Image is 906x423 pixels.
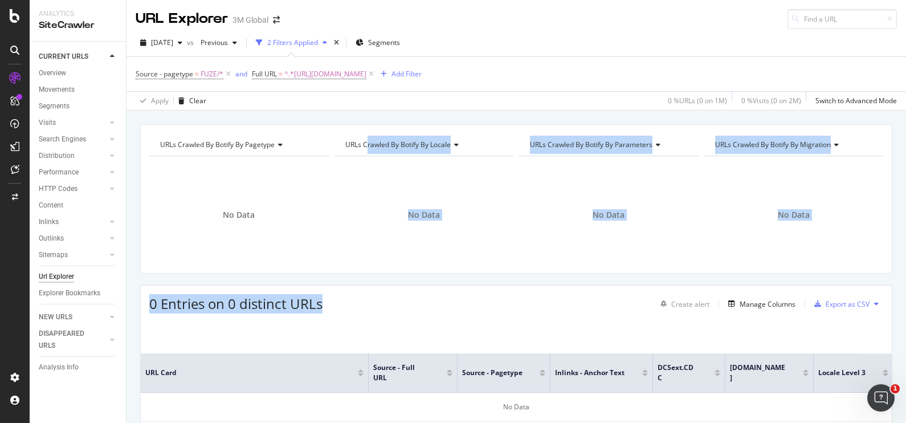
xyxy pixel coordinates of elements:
[810,295,870,313] button: Export as CSV
[158,136,319,154] h4: URLs Crawled By Botify By pagetype
[196,38,228,47] span: Previous
[530,140,652,149] span: URLs Crawled By Botify By parameters
[39,133,86,145] div: Search Engines
[528,136,688,154] h4: URLs Crawled By Botify By parameters
[141,393,892,422] div: No Data
[136,9,228,29] div: URL Explorer
[39,361,79,373] div: Analysis Info
[235,68,247,79] button: and
[39,200,63,211] div: Content
[39,133,107,145] a: Search Engines
[39,233,107,245] a: Outlinks
[351,34,405,52] button: Segments
[39,271,118,283] a: Url Explorer
[252,69,277,79] span: Full URL
[787,9,897,29] input: Find a URL
[724,297,795,311] button: Manage Columns
[39,361,118,373] a: Analysis Info
[778,209,810,221] span: No Data
[671,299,709,309] div: Create alert
[715,140,831,149] span: URLs Crawled By Botify By migration
[39,200,118,211] a: Content
[713,136,874,154] h4: URLs Crawled By Botify By migration
[151,38,173,47] span: 2025 Aug. 31st
[136,69,193,79] span: Source - pagetype
[39,328,107,352] a: DISAPPEARED URLS
[145,368,355,378] span: URL Card
[39,19,117,32] div: SiteCrawler
[39,100,70,112] div: Segments
[39,271,74,283] div: Url Explorer
[826,299,870,309] div: Export as CSV
[39,51,88,63] div: CURRENT URLS
[39,249,107,261] a: Sitemaps
[39,166,79,178] div: Performance
[160,140,275,149] span: URLs Crawled By Botify By pagetype
[39,249,68,261] div: Sitemaps
[39,67,66,79] div: Overview
[267,38,318,47] div: 2 Filters Applied
[174,92,206,110] button: Clear
[391,69,422,79] div: Add Filter
[39,183,107,195] a: HTTP Codes
[136,34,187,52] button: [DATE]
[195,69,199,79] span: =
[149,294,323,313] span: 0 Entries on 0 distinct URLs
[39,117,56,129] div: Visits
[39,233,64,245] div: Outlinks
[232,14,268,26] div: 3M Global
[730,363,786,383] span: [DOMAIN_NAME]
[811,92,897,110] button: Switch to Advanced Mode
[658,363,697,383] span: DCSext.CDC
[593,209,625,221] span: No Data
[462,368,523,378] span: Source - pagetype
[656,295,709,313] button: Create alert
[39,287,100,299] div: Explorer Bookmarks
[39,183,77,195] div: HTTP Codes
[223,209,255,221] span: No Data
[196,34,242,52] button: Previous
[251,34,332,52] button: 2 Filters Applied
[39,67,118,79] a: Overview
[815,96,897,105] div: Switch to Advanced Mode
[408,209,440,221] span: No Data
[740,299,795,309] div: Manage Columns
[376,67,422,81] button: Add Filter
[39,150,75,162] div: Distribution
[39,216,107,228] a: Inlinks
[39,166,107,178] a: Performance
[151,96,169,105] div: Apply
[189,96,206,105] div: Clear
[39,328,96,352] div: DISAPPEARED URLS
[39,311,107,323] a: NEW URLS
[273,16,280,24] div: arrow-right-arrow-left
[39,84,118,96] a: Movements
[187,38,196,47] span: vs
[136,92,169,110] button: Apply
[201,66,223,82] span: FUZE/*
[284,66,366,82] span: ^.*[URL][DOMAIN_NAME]
[39,9,117,19] div: Analytics
[332,37,341,48] div: times
[39,150,107,162] a: Distribution
[867,384,895,412] iframe: Intercom live chat
[39,117,107,129] a: Visits
[368,38,400,47] span: Segments
[235,69,247,79] div: and
[39,51,107,63] a: CURRENT URLS
[343,136,504,154] h4: URLs Crawled By Botify By locale
[818,368,866,378] span: locale Level 3
[39,216,59,228] div: Inlinks
[668,96,727,105] div: 0 % URLs ( 0 on 1M )
[39,84,75,96] div: Movements
[39,311,72,323] div: NEW URLS
[279,69,283,79] span: =
[345,140,451,149] span: URLs Crawled By Botify By locale
[39,100,118,112] a: Segments
[741,96,801,105] div: 0 % Visits ( 0 on 2M )
[891,384,900,393] span: 1
[39,287,118,299] a: Explorer Bookmarks
[555,368,625,378] span: Inlinks - Anchor Text
[373,363,430,383] span: Source - Full URL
